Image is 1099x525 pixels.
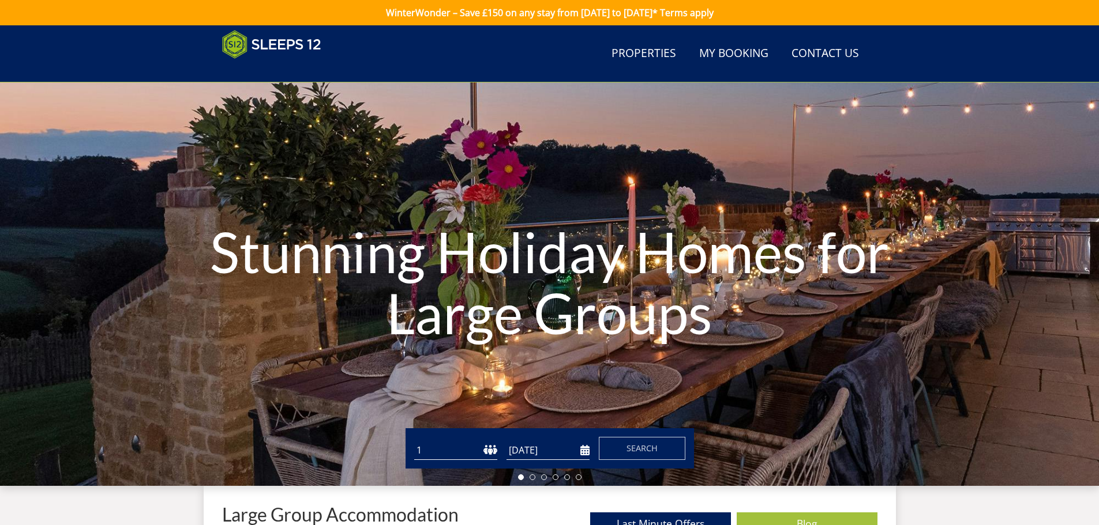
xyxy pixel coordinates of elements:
span: Search [627,443,658,454]
img: Sleeps 12 [222,30,321,59]
a: Properties [607,41,681,67]
h1: Stunning Holiday Homes for Large Groups [165,198,935,366]
p: Large Group Accommodation [222,504,459,524]
a: Contact Us [787,41,864,67]
iframe: Customer reviews powered by Trustpilot [216,66,337,75]
button: Search [599,437,685,460]
a: My Booking [695,41,773,67]
input: Arrival Date [507,441,590,460]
